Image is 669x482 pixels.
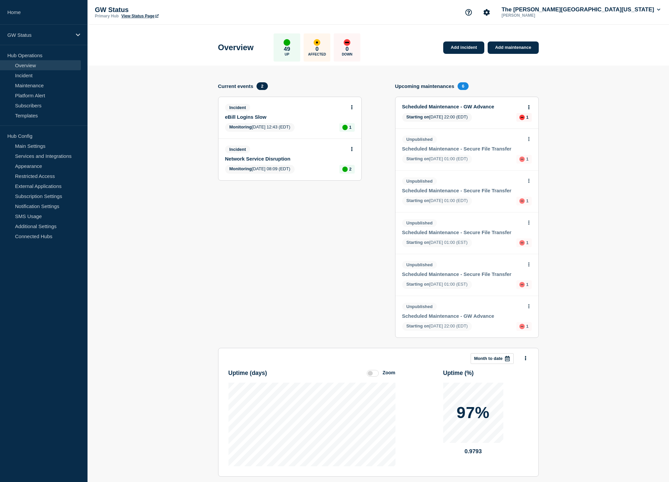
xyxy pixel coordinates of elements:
a: View Status Page [121,14,158,18]
h3: Uptime ( days ) [228,370,267,377]
span: 2 [257,82,268,90]
div: up [342,167,348,172]
span: Unpublished [402,219,437,227]
span: Starting on [406,156,430,161]
span: [DATE] 12:43 (EDT) [225,123,295,132]
span: 6 [458,82,469,90]
a: Scheduled Maintenance - GW Advance [402,104,523,109]
p: [PERSON_NAME] [500,13,570,18]
a: Add maintenance [488,41,538,54]
p: 1 [526,324,528,329]
h1: Overview [218,43,254,52]
div: affected [314,39,320,46]
span: [DATE] 22:00 (EDT) [402,322,472,331]
p: 97% [457,405,490,421]
a: Add incident [443,41,484,54]
a: Scheduled Maintenance - Secure File Transfer [402,229,523,235]
div: up [342,125,348,130]
p: 0.9793 [443,448,503,455]
p: 0 [316,46,319,53]
a: eBill Logins Slow [225,114,346,120]
p: 1 [349,125,351,130]
div: down [519,157,525,162]
span: Starting on [406,198,430,203]
button: The [PERSON_NAME][GEOGRAPHIC_DATA][US_STATE] [500,6,662,13]
p: Down [342,53,352,56]
span: Monitoring [229,124,252,129]
span: Unpublished [402,177,437,185]
p: 1 [526,198,528,203]
button: Account settings [480,5,494,19]
p: Up [285,53,289,56]
span: [DATE] 22:00 (EDT) [402,113,472,122]
a: Scheduled Maintenance - Secure File Transfer [402,188,523,193]
p: Primary Hub [95,14,119,18]
span: Incident [225,104,250,111]
a: Network Service Disruption [225,156,346,162]
span: Incident [225,146,250,153]
span: Unpublished [402,303,437,310]
p: 1 [526,282,528,287]
p: Month to date [474,356,503,361]
div: down [344,39,350,46]
span: Unpublished [402,261,437,269]
p: 1 [526,115,528,120]
a: Scheduled Maintenance - Secure File Transfer [402,146,523,152]
span: Monitoring [229,166,252,171]
p: 1 [526,157,528,162]
a: Scheduled Maintenance - Secure File Transfer [402,271,523,277]
h4: Upcoming maintenances [395,83,455,89]
button: Support [462,5,476,19]
div: down [519,324,525,329]
span: Unpublished [402,135,437,143]
p: 1 [526,240,528,245]
div: Zoom [382,370,395,375]
p: GW Status [95,6,228,14]
div: down [519,115,525,120]
div: up [284,39,290,46]
div: down [519,282,525,287]
div: down [519,198,525,204]
p: 49 [284,46,290,53]
span: [DATE] 01:00 (EST) [402,238,472,247]
p: 2 [349,167,351,172]
button: Month to date [471,353,514,364]
span: [DATE] 01:00 (EDT) [402,155,472,164]
span: [DATE] 01:00 (EST) [402,280,472,289]
span: Starting on [406,240,430,245]
span: [DATE] 01:00 (EDT) [402,197,472,205]
h3: Uptime ( % ) [443,370,474,377]
p: GW Status [7,32,71,38]
span: Starting on [406,114,430,119]
div: down [519,240,525,246]
p: 0 [346,46,349,53]
h4: Current events [218,83,254,89]
span: Starting on [406,282,430,287]
p: Affected [308,53,326,56]
a: Scheduled Maintenance - GW Advance [402,313,523,319]
span: [DATE] 08:09 (EDT) [225,165,295,174]
span: Starting on [406,323,430,328]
